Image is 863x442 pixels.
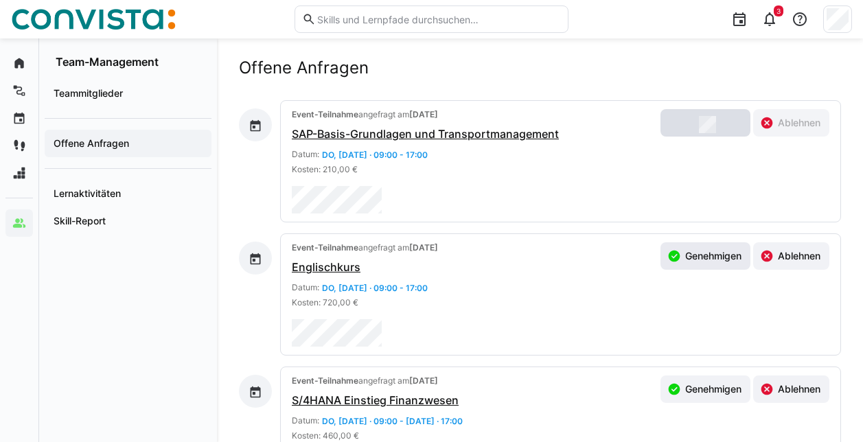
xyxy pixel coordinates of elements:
span: Ablehnen [776,249,822,263]
p: angefragt am [292,109,559,120]
span: Genehmigen [683,249,744,263]
button: Genehmigen [660,375,750,403]
strong: [DATE] [409,109,438,119]
strong: Event-Teilnahme [292,109,358,119]
span: Do, [DATE] · 09:00 - 17:00 [322,283,428,293]
strong: Event-Teilnahme [292,375,358,386]
p: Datum: [292,149,319,160]
p: Kosten: 210,00 € [292,164,358,175]
a: SAP-Basis-Grundlagen und Transportmanagement [292,126,559,142]
a: S/4HANA Einstieg Finanzwesen [292,392,463,408]
span: Genehmigen [683,382,744,396]
p: Datum: [292,415,319,426]
button: Genehmigen [660,242,750,270]
a: Englischkurs [292,259,438,275]
span: Do, [DATE] · 09:00 - [DATE] · 17:00 [322,416,463,426]
h2: Offene Anfragen [239,58,841,78]
span: Ablehnen [776,382,822,396]
input: Skills und Lernpfade durchsuchen… [316,13,561,25]
p: Kosten: 460,00 € [292,430,359,441]
p: angefragt am [292,375,463,386]
p: Kosten: 720,00 € [292,297,358,308]
p: Datum: [292,282,319,293]
button: Ablehnen [753,375,829,403]
button: Ablehnen [753,242,829,270]
button: Ablehnen [753,109,829,137]
span: 3 [776,7,781,15]
p: angefragt am [292,242,438,253]
strong: [DATE] [409,242,438,253]
span: Do, [DATE] · 09:00 - 17:00 [322,150,428,160]
strong: [DATE] [409,375,438,386]
strong: Event-Teilnahme [292,242,358,253]
span: Ablehnen [776,116,822,130]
